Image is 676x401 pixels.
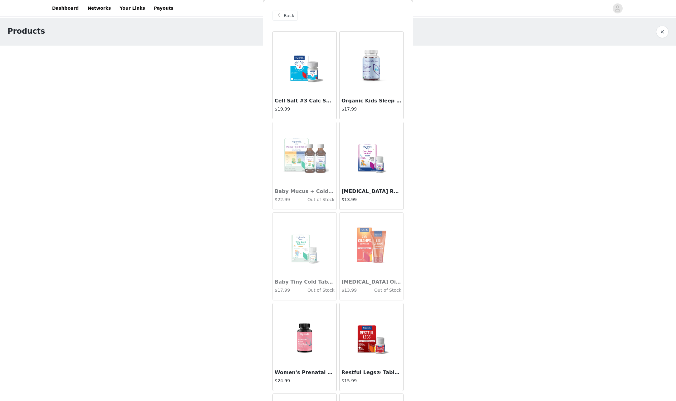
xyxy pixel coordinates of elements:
[341,378,401,384] h4: $15.99
[275,278,335,286] h3: Baby Tiny Cold Tablets Daytime
[280,122,329,185] img: Baby Mucus + Cold Relief Combo Pack
[280,32,329,94] img: Cell Salt #3 Calc Sulph
[275,97,335,105] h3: Cell Salt #3 Calc Sulph
[341,369,401,376] h3: Restful Legs® Tablets
[280,213,329,275] img: Baby Tiny Cold Tablets Daytime
[284,12,294,19] span: Back
[295,287,335,294] h4: Out of Stock
[275,188,335,195] h3: Baby Mucus + Cold Relief Combo Pack
[275,378,335,384] h4: $24.99
[347,303,396,366] img: Restful Legs® Tablets
[7,26,45,37] h1: Products
[275,196,295,203] h4: $22.99
[341,287,361,294] h4: $13.99
[615,3,620,13] div: avatar
[275,369,335,376] h3: Women's Prenatal Multi + Digestion & [MEDICAL_DATA]
[347,213,396,275] img: Leg Cramps Ointment
[280,303,329,366] img: Women's Prenatal Multi + Digestion & Morning Sickness
[275,106,335,112] h4: $19.99
[341,106,401,112] h4: $17.99
[150,1,177,15] a: Payouts
[295,196,335,203] h4: Out of Stock
[341,188,401,195] h3: [MEDICAL_DATA] Relief Nighttime
[48,1,82,15] a: Dashboard
[341,97,401,105] h3: Organic Kids Sleep Calm + Immunity Gummies
[347,32,396,94] img: Organic Kids Sleep Calm + Immunity Gummies
[347,122,396,185] img: Baby Oral Pain Relief Nighttime
[116,1,149,15] a: Your Links
[341,196,401,203] h4: $13.99
[84,1,115,15] a: Networks
[275,287,295,294] h4: $17.99
[361,287,401,294] h4: Out of Stock
[341,278,401,286] h3: [MEDICAL_DATA] Ointment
